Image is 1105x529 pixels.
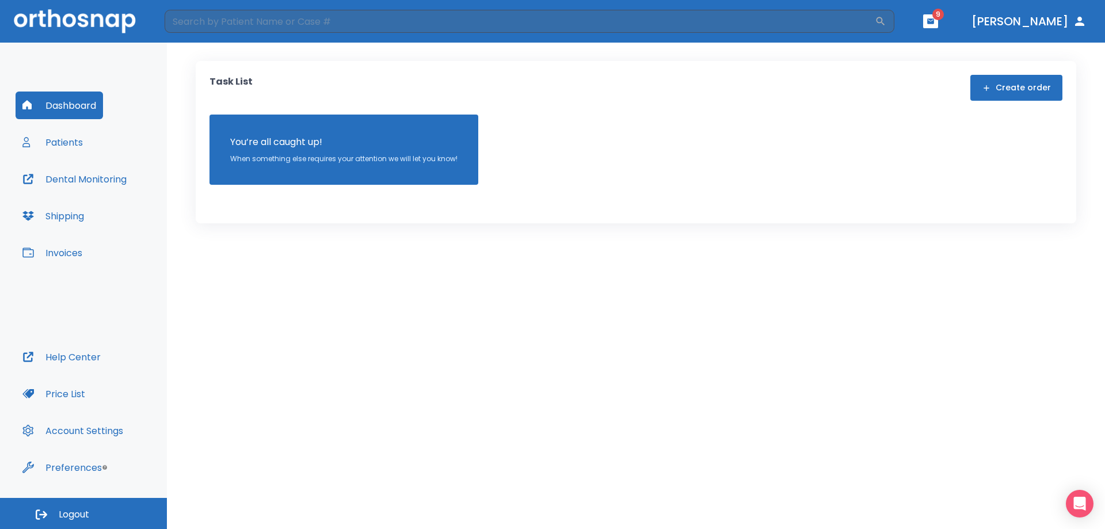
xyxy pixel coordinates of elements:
button: [PERSON_NAME] [967,11,1091,32]
button: Price List [16,380,92,408]
p: When something else requires your attention we will let you know! [230,154,458,164]
div: Tooltip anchor [100,462,110,473]
button: Preferences [16,454,109,481]
button: Invoices [16,239,89,267]
button: Dashboard [16,92,103,119]
button: Account Settings [16,417,130,444]
button: Create order [970,75,1062,101]
div: Open Intercom Messenger [1066,490,1093,517]
button: Dental Monitoring [16,165,134,193]
p: Task List [209,75,253,101]
p: You’re all caught up! [230,135,458,149]
span: 9 [932,9,944,20]
button: Help Center [16,343,108,371]
span: Logout [59,508,89,521]
button: Patients [16,128,90,156]
img: Orthosnap [14,9,136,33]
button: Shipping [16,202,91,230]
input: Search by Patient Name or Case # [165,10,875,33]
